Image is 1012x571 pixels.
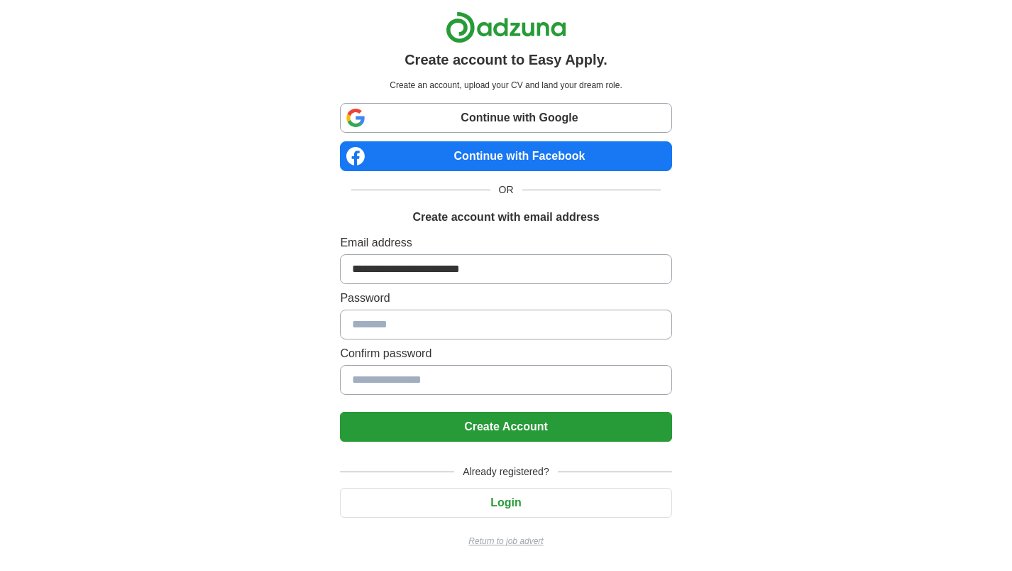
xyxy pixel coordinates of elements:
[340,488,671,518] button: Login
[343,79,669,92] p: Create an account, upload your CV and land your dream role.
[340,345,671,362] label: Confirm password
[412,209,599,226] h1: Create account with email address
[340,103,671,133] a: Continue with Google
[340,496,671,509] a: Login
[340,141,671,171] a: Continue with Facebook
[454,464,557,479] span: Already registered?
[405,49,607,70] h1: Create account to Easy Apply.
[340,535,671,548] a: Return to job advert
[340,412,671,442] button: Create Account
[490,183,522,197] span: OR
[340,234,671,251] label: Email address
[446,11,566,43] img: Adzuna logo
[340,290,671,307] label: Password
